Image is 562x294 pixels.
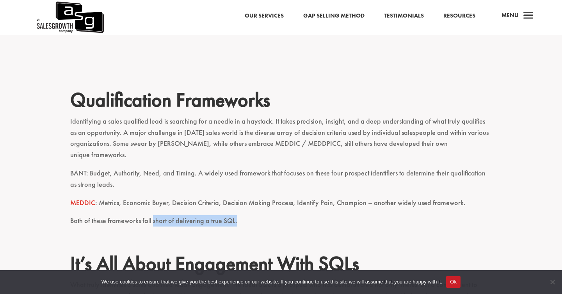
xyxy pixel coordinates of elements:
p: BANT: Budget, Authority, Need, and Timing. A widely used framework that focuses on these four pro... [70,168,492,197]
a: Testimonials [384,11,424,21]
span: a [521,8,536,24]
a: Resources [443,11,475,21]
button: Ok [446,276,461,288]
a: Our Services [245,11,284,21]
h2: Qualification Frameworks [70,88,492,115]
span: No [548,278,556,286]
p: Identifying a sales qualified lead is searching for a needle in a haystack. It takes precision, i... [70,116,492,168]
span: We use cookies to ensure that we give you the best experience on our website. If you continue to ... [101,278,442,286]
a: MEDDIC [70,198,95,207]
iframe: Embedded CTA [144,31,418,70]
h2: It’s All About Engagement With SQLs [70,252,492,279]
p: Both of these frameworks fall short of delivering a true SQL. [70,215,492,234]
p: : Metrics, Economic Buyer, Decision Criteria, Decision Making Process, Identify Pain, Champion – ... [70,197,492,216]
span: Menu [502,11,519,19]
a: Gap Selling Method [303,11,365,21]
